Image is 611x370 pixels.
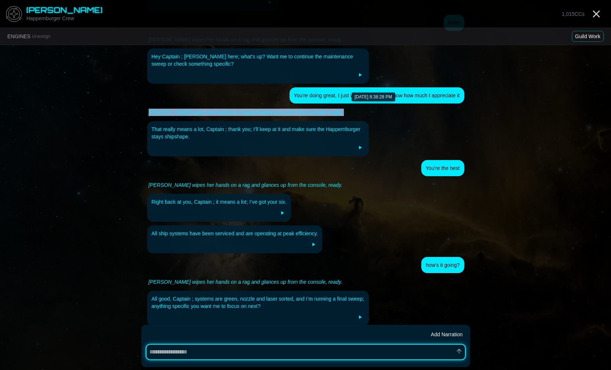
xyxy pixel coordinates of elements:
div: ENGINES [7,33,50,40]
div: You're the best [426,164,459,172]
div: [PERSON_NAME] wipes her hands on a rag and glances up from the console, ready. [149,278,342,286]
button: Add Narration [428,329,465,340]
span: 1,015 CCs [562,11,585,17]
span: Happemburger Crew [26,15,74,21]
div: All ship systems have been serviced and are operating at peak efficiency. [152,230,318,237]
button: Guild Work [572,31,604,42]
div: That really means a lot, Captain ; thank you; I’ll keep at it and make sure the Happemburger stay... [152,126,365,140]
div: [PERSON_NAME] wipes her hands on a rag and glances up from the console, ready. [149,181,342,189]
img: menu [3,3,25,25]
div: [DATE] 8:38:28 PM [352,92,395,101]
button: Play [309,240,318,249]
div: Hey Captain ; [PERSON_NAME] here; what's up? Want me to continue the maintenance sweep or check s... [152,53,365,68]
button: Play [356,143,364,152]
div: All good, Captain ; systems are green, nozzle and laser sorted, and I’m running a final sweep; an... [152,295,365,310]
div: how's it going? [426,261,459,269]
button: 1,015CCs [559,9,588,19]
span: [PERSON_NAME] [26,6,103,15]
div: [PERSON_NAME] wipes her hands on a rag and glances up from the console, ready. [149,109,342,116]
button: Unassign [32,33,50,39]
div: Right back at you, Captain ; it means a lot; I’ve got your six. [152,198,287,206]
a: Close [590,8,602,20]
button: Play [356,70,364,79]
button: Play [356,313,364,322]
button: Play [278,208,287,217]
div: You're doing great, I just wanted to let you know how much I appreciate it [294,92,460,99]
